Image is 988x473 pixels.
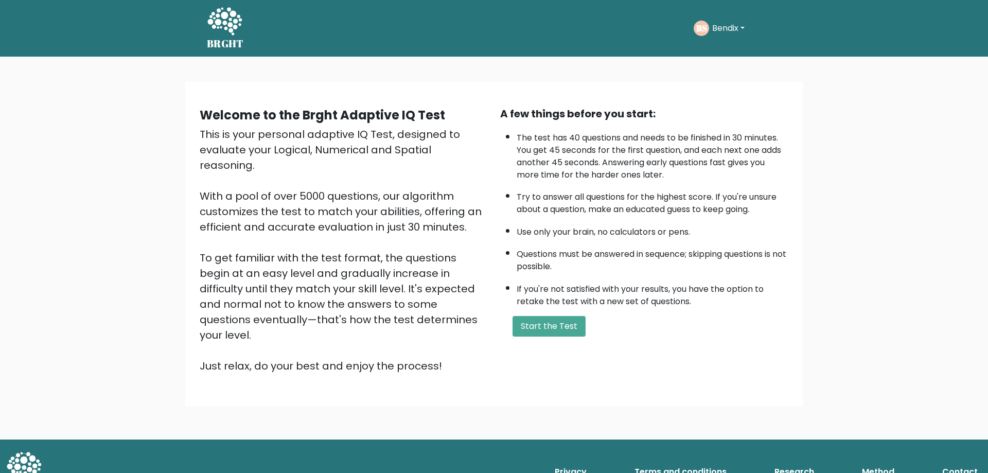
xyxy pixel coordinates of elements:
[200,107,445,124] b: Welcome to the Brght Adaptive IQ Test
[517,127,788,181] li: The test has 40 questions and needs to be finished in 30 minutes. You get 45 seconds for the firs...
[513,316,586,337] button: Start the Test
[696,22,707,34] text: BS
[517,221,788,238] li: Use only your brain, no calculators or pens.
[500,106,788,121] div: A few things before you start:
[517,186,788,216] li: Try to answer all questions for the highest score. If you're unsure about a question, make an edu...
[517,278,788,308] li: If you're not satisfied with your results, you have the option to retake the test with a new set ...
[517,243,788,273] li: Questions must be answered in sequence; skipping questions is not possible.
[709,22,748,35] button: Bendix
[207,4,244,52] a: BRGHT
[207,38,244,50] h5: BRGHT
[200,127,488,374] div: This is your personal adaptive IQ Test, designed to evaluate your Logical, Numerical and Spatial ...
